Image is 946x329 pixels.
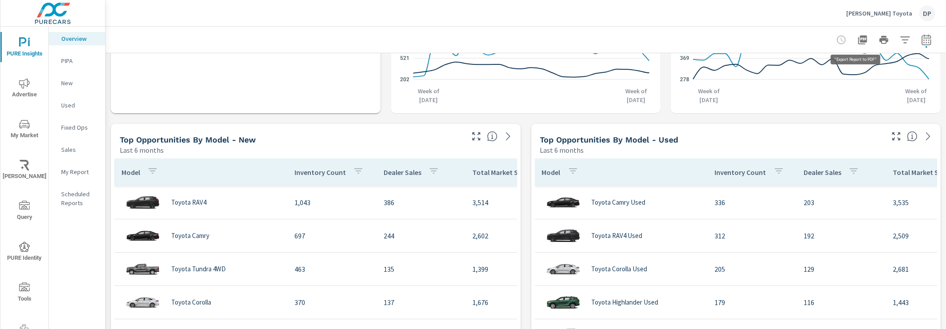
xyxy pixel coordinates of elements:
p: Model [542,168,561,177]
p: Overview [61,34,98,43]
img: glamour [125,189,161,216]
div: PIPA [49,54,105,67]
p: Toyota Highlander Used [592,298,659,306]
p: 179 [715,297,790,308]
span: Find the biggest opportunities within your model lineup by seeing how each model is selling in yo... [907,131,918,142]
span: [PERSON_NAME] [3,160,46,182]
p: Week of [DATE] [413,87,444,104]
div: DP [919,5,935,21]
span: Query [3,201,46,222]
span: Tools [3,282,46,304]
p: Week of [DATE] [620,87,652,104]
p: Toyota RAV4 [171,198,206,206]
span: Advertise [3,78,46,100]
a: See more details in report [501,129,515,143]
text: 521 [400,55,409,61]
button: Make Fullscreen [469,129,483,143]
span: PURE Insights [3,37,46,59]
img: glamour [546,256,581,282]
p: 1,676 [472,297,547,308]
p: 1,399 [472,264,547,274]
p: Toyota Tundra 4WD [171,265,226,273]
img: glamour [546,222,581,249]
p: Fixed Ops [61,123,98,132]
span: My Market [3,119,46,141]
img: glamour [125,256,161,282]
p: 135 [384,264,459,274]
p: Toyota Corolla [171,298,211,306]
p: 370 [294,297,369,308]
text: 202 [400,76,409,83]
p: 3,514 [472,197,547,208]
p: New [61,79,98,87]
button: Select Date Range [918,31,935,49]
p: [PERSON_NAME] Toyota [846,9,912,17]
div: Fixed Ops [49,121,105,134]
span: Find the biggest opportunities within your model lineup by seeing how each model is selling in yo... [487,131,498,142]
p: 2,602 [472,230,547,241]
p: 129 [804,264,879,274]
p: Model [122,168,140,177]
p: 116 [804,297,879,308]
p: 137 [384,297,459,308]
p: PIPA [61,56,98,65]
p: 386 [384,197,459,208]
p: 463 [294,264,369,274]
button: Apply Filters [896,31,914,49]
img: glamour [125,222,161,249]
div: New [49,76,105,90]
h5: Top Opportunities by Model - New [120,135,256,144]
button: Print Report [875,31,893,49]
p: Week of [DATE] [901,87,932,104]
div: My Report [49,165,105,178]
p: 244 [384,230,459,241]
div: Sales [49,143,105,156]
p: 1,043 [294,197,369,208]
text: 369 [680,55,689,62]
p: Scheduled Reports [61,190,98,207]
p: Last 6 months [540,145,584,155]
p: Toyota RAV4 Used [592,232,643,240]
p: Toyota Camry Used [592,198,646,206]
p: Used [61,101,98,110]
p: Dealer Sales [384,168,421,177]
p: Dealer Sales [804,168,841,177]
p: Last 6 months [120,145,164,155]
p: Toyota Camry [171,232,209,240]
h5: Top Opportunities by Model - Used [540,135,679,144]
img: glamour [546,289,581,316]
p: Sales [61,145,98,154]
button: Make Fullscreen [889,129,903,143]
img: glamour [125,289,161,316]
p: Total Market Sales [472,168,530,177]
p: Week of [DATE] [693,87,724,104]
span: PURE Identity [3,242,46,263]
div: Used [49,99,105,112]
p: 697 [294,230,369,241]
p: Inventory Count [294,168,346,177]
text: 278 [680,76,689,83]
p: 336 [715,197,790,208]
p: 192 [804,230,879,241]
p: 203 [804,197,879,208]
p: My Report [61,167,98,176]
div: Overview [49,32,105,45]
p: Inventory Count [715,168,766,177]
p: Toyota Corolla Used [592,265,648,273]
p: 312 [715,230,790,241]
img: glamour [546,189,581,216]
div: Scheduled Reports [49,187,105,210]
a: See more details in report [921,129,935,143]
p: 205 [715,264,790,274]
